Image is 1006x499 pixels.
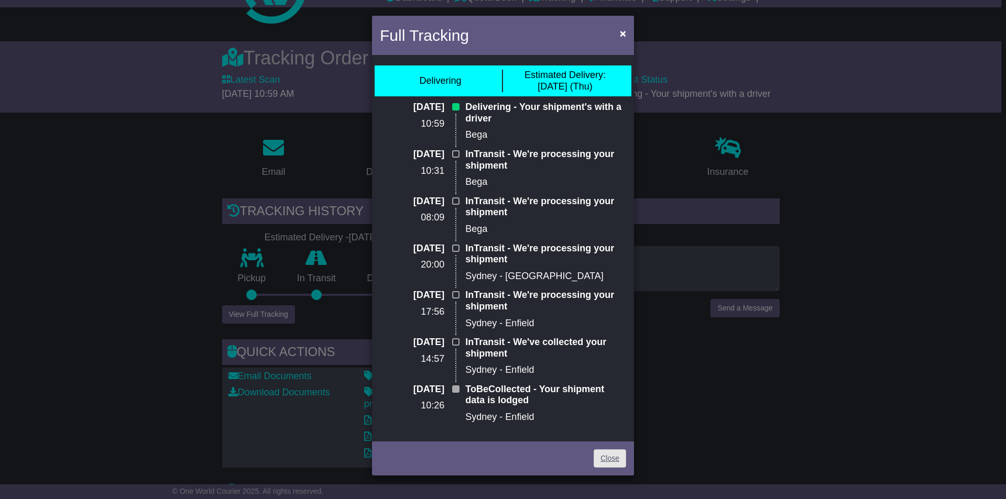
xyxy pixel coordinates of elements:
[380,384,444,395] p: [DATE]
[380,196,444,207] p: [DATE]
[465,364,626,376] p: Sydney - Enfield
[465,196,626,218] p: InTransit - We're processing your shipment
[465,384,626,406] p: ToBeCollected - Your shipment data is lodged
[380,353,444,365] p: 14:57
[465,290,626,312] p: InTransit - We're processing your shipment
[380,259,444,271] p: 20:00
[465,412,626,423] p: Sydney - Enfield
[465,337,626,359] p: InTransit - We've collected your shipment
[465,318,626,329] p: Sydney - Enfield
[380,212,444,224] p: 08:09
[465,129,626,141] p: Bega
[380,243,444,254] p: [DATE]
[380,102,444,113] p: [DATE]
[380,337,444,348] p: [DATE]
[419,75,461,87] div: Delivering
[380,149,444,160] p: [DATE]
[465,102,626,124] p: Delivering - Your shipment's with a driver
[380,290,444,301] p: [DATE]
[465,224,626,235] p: Bega
[465,149,626,171] p: InTransit - We're processing your shipment
[524,70,606,92] div: [DATE] (Thu)
[380,400,444,412] p: 10:26
[594,449,626,468] a: Close
[465,243,626,265] p: InTransit - We're processing your shipment
[524,70,606,80] span: Estimated Delivery:
[380,118,444,130] p: 10:59
[380,306,444,318] p: 17:56
[620,27,626,39] span: ×
[615,23,631,44] button: Close
[380,165,444,177] p: 10:31
[380,24,469,47] h4: Full Tracking
[465,176,626,188] p: Bega
[465,271,626,282] p: Sydney - [GEOGRAPHIC_DATA]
